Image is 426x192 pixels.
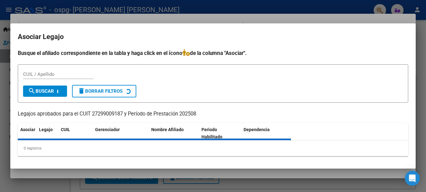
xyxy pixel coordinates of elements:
span: CUIL [61,127,70,132]
datatable-header-cell: CUIL [58,123,93,144]
button: Buscar [23,86,67,97]
datatable-header-cell: Gerenciador [93,123,149,144]
span: Legajo [39,127,53,132]
span: Asociar [20,127,35,132]
span: Periodo Habilitado [201,127,222,139]
p: Legajos aprobados para el CUIT 27299009187 y Período de Prestación 202508 [18,110,408,118]
datatable-header-cell: Periodo Habilitado [199,123,241,144]
span: Nombre Afiliado [151,127,184,132]
mat-icon: search [28,87,36,95]
span: Gerenciador [95,127,120,132]
mat-icon: delete [78,87,85,95]
datatable-header-cell: Nombre Afiliado [149,123,199,144]
datatable-header-cell: Dependencia [241,123,291,144]
h2: Asociar Legajo [18,31,408,43]
div: 0 registros [18,140,408,156]
datatable-header-cell: Legajo [36,123,58,144]
h4: Busque el afiliado correspondiente en la tabla y haga click en el ícono de la columna "Asociar". [18,49,408,57]
button: Borrar Filtros [72,85,136,97]
div: Open Intercom Messenger [405,171,420,186]
span: Borrar Filtros [78,88,123,94]
span: Dependencia [244,127,270,132]
datatable-header-cell: Asociar [18,123,36,144]
span: Buscar [28,88,54,94]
